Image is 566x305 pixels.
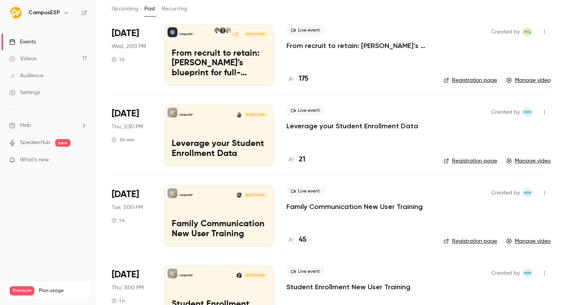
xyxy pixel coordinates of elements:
div: Jul 15 Tue, 3:00 PM (America/New York) [112,185,152,247]
a: Manage video [506,157,551,165]
span: [DATE] 3:00 PM [244,273,266,278]
a: Student Enrollment New User Training [286,282,410,292]
a: 45 [286,235,306,245]
span: Wed, 2:00 PM [112,43,146,50]
span: [DATE] [112,108,139,120]
span: Created by [491,269,520,278]
a: Manage video [506,237,551,245]
span: [DATE] 3:00 PM [244,192,266,198]
span: [DATE] [112,188,139,201]
span: Help [20,121,31,129]
a: Leverage your Student Enrollment DataCampusESPMairin Matthews[DATE] 2:30 PMLeverage your Student ... [164,104,274,166]
div: Settings [9,89,40,96]
span: MM [524,188,531,197]
a: Family Communication New User TrainingCampusESPLacey Janofsky[DATE] 3:00 PMFamily Communication N... [164,185,274,247]
p: CampusESP [179,193,193,197]
h4: 21 [299,154,305,165]
a: Registration page [444,157,497,165]
a: 21 [286,154,305,165]
div: Events [9,38,36,46]
img: CampusESP [10,7,22,19]
div: Audience [9,72,44,80]
div: 30 min [112,137,134,143]
span: [DATE] [112,269,139,281]
img: Joel Vander Horst [220,28,225,33]
span: Live event [286,26,325,35]
img: Rebecca McCrory [236,273,242,278]
a: 175 [286,74,308,84]
li: help-dropdown-opener [9,121,87,129]
button: Recurring [162,3,188,15]
a: Registration page [444,237,497,245]
span: [DATE] 2:00 PM [244,31,266,37]
span: Created by [491,108,520,117]
a: Registration page [444,76,497,84]
img: Lacey Janofsky [236,192,242,198]
img: Mairin Matthews [236,112,242,118]
span: Created by [491,27,520,36]
span: Thu, 3:00 PM [112,284,144,292]
p: From recruit to retain: [PERSON_NAME]’s blueprint for full-lifecycle family engagement [172,49,267,78]
span: [DATE] 2:30 PM [244,112,266,118]
p: Family Communication New User Training [172,219,267,239]
p: Leverage your Student Enrollment Data [172,139,267,159]
a: Leverage your Student Enrollment Data [286,121,418,131]
span: What's new [20,156,49,164]
button: Upcoming [112,3,138,15]
span: [DATE] [112,27,139,40]
div: Aug 6 Wed, 2:00 PM (America/New York) [112,24,152,86]
span: Mairin Matthews [523,269,532,278]
span: Mairin Matthews [523,188,532,197]
a: From recruit to retain: FAU’s blueprint for full-lifecycle family engagementCampusESP+2Jordan DiP... [164,24,274,86]
div: 1 h [112,298,125,304]
h4: 175 [299,74,308,84]
p: CampusESP [179,274,193,277]
a: Family Communication New User Training [286,202,423,211]
span: Thu, 2:30 PM [112,123,143,131]
h6: CampusESP [28,9,60,17]
button: Past [144,3,156,15]
span: Melissa Greiner [523,27,532,36]
a: SpeakerHub [20,139,50,147]
a: Manage video [506,76,551,84]
img: Jordan DiPentima [226,28,231,33]
span: Plan usage [39,288,87,294]
span: Live event [286,267,325,276]
span: Mairin Matthews [523,108,532,117]
p: CampusESP [179,32,193,36]
span: Live event [286,187,325,196]
span: Tue, 3:00 PM [112,204,143,211]
span: Premium [10,286,34,295]
span: new [55,139,70,147]
div: 1 h [112,56,125,63]
iframe: Noticeable Trigger [78,157,87,164]
h4: 45 [299,235,306,245]
p: CampusESP [179,113,193,117]
span: MM [524,269,531,278]
span: Created by [491,188,520,197]
span: Live event [286,106,325,115]
img: Maura Flaschner [214,28,220,33]
span: MM [524,108,531,117]
a: From recruit to retain: [PERSON_NAME]’s blueprint for full-lifecycle family engagement [286,41,431,50]
div: 1 h [112,217,125,224]
span: MG [524,27,531,36]
div: Jul 17 Thu, 2:30 PM (America/New York) [112,104,152,166]
div: +2 [228,27,242,41]
div: Videos [9,55,37,63]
